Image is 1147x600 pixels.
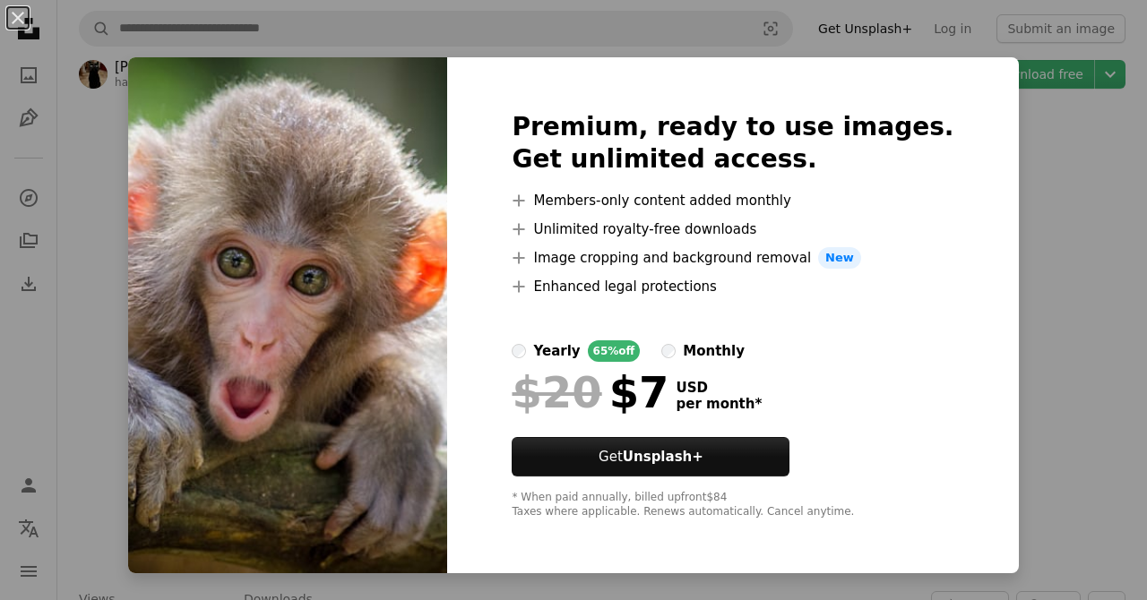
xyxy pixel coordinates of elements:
li: Members-only content added monthly [512,190,953,211]
button: GetUnsplash+ [512,437,789,476]
span: USD [676,380,762,396]
li: Unlimited royalty-free downloads [512,219,953,240]
span: per month * [676,396,762,412]
div: 65% off [588,340,641,362]
img: photo-1540573133985-87b6da6d54a9 [128,57,447,573]
span: $20 [512,369,601,416]
div: * When paid annually, billed upfront $84 Taxes where applicable. Renews automatically. Cancel any... [512,491,953,519]
input: monthly [661,344,676,358]
div: $7 [512,369,668,416]
div: yearly [533,340,580,362]
li: Enhanced legal protections [512,276,953,297]
strong: Unsplash+ [623,449,703,465]
div: monthly [683,340,745,362]
input: yearly65%off [512,344,526,358]
span: New [818,247,861,269]
h2: Premium, ready to use images. Get unlimited access. [512,111,953,176]
li: Image cropping and background removal [512,247,953,269]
